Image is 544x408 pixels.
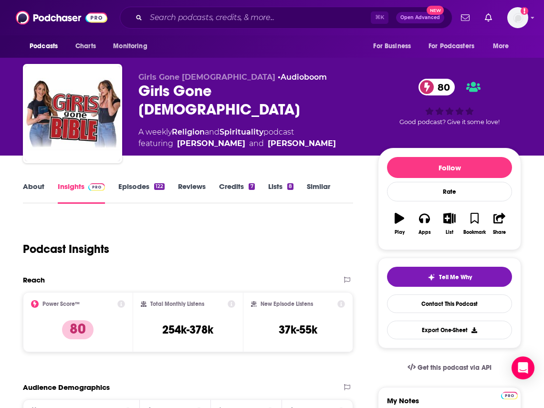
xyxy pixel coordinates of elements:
img: Girls Gone Bible [25,66,120,161]
a: Religion [172,127,205,136]
img: Podchaser Pro [501,392,518,399]
a: Show notifications dropdown [481,10,496,26]
a: Episodes122 [118,182,165,204]
img: Podchaser Pro [88,183,105,191]
button: Bookmark [462,207,487,241]
a: 80 [418,79,455,95]
span: Monitoring [113,40,147,53]
a: Show notifications dropdown [457,10,473,26]
a: Charts [69,37,102,55]
span: For Podcasters [429,40,474,53]
a: Similar [307,182,330,204]
input: Search podcasts, credits, & more... [146,10,371,25]
button: open menu [422,37,488,55]
a: Credits7 [219,182,254,204]
h2: New Episode Listens [261,301,313,307]
span: Good podcast? Give it some love! [399,118,500,126]
a: About [23,182,44,204]
div: A weekly podcast [138,126,336,149]
a: Contact This Podcast [387,294,512,313]
span: • [278,73,327,82]
span: Podcasts [30,40,58,53]
button: open menu [23,37,70,55]
svg: Add a profile image [521,7,528,15]
div: 80Good podcast? Give it some love! [378,73,521,132]
button: Open AdvancedNew [396,12,444,23]
button: tell me why sparkleTell Me Why [387,267,512,287]
button: List [437,207,462,241]
span: ⌘ K [371,11,388,24]
span: Charts [75,40,96,53]
button: Export One-Sheet [387,321,512,339]
a: Reviews [178,182,206,204]
span: For Business [373,40,411,53]
h2: Audience Demographics [23,383,110,392]
a: Pro website [501,390,518,399]
img: User Profile [507,7,528,28]
h2: Power Score™ [42,301,80,307]
a: Angela Halili [177,138,245,149]
span: 80 [428,79,455,95]
span: Girls Gone [DEMOGRAPHIC_DATA] [138,73,275,82]
button: open menu [486,37,521,55]
span: New [427,6,444,15]
span: featuring [138,138,336,149]
span: More [493,40,509,53]
div: Search podcasts, credits, & more... [120,7,452,29]
div: Play [395,230,405,235]
p: 80 [62,320,94,339]
span: and [205,127,220,136]
button: Share [487,207,512,241]
h3: 254k-378k [162,323,213,337]
button: Play [387,207,412,241]
div: Apps [418,230,431,235]
button: Show profile menu [507,7,528,28]
div: Open Intercom Messenger [512,356,534,379]
span: Open Advanced [400,15,440,20]
img: tell me why sparkle [428,273,435,281]
h3: 37k-55k [279,323,317,337]
div: 7 [249,183,254,190]
div: Bookmark [463,230,486,235]
a: Spirituality [220,127,263,136]
img: Podchaser - Follow, Share and Rate Podcasts [16,9,107,27]
a: Arielle Reitsma [268,138,336,149]
h2: Total Monthly Listens [150,301,204,307]
div: 122 [154,183,165,190]
span: Logged in as shcarlos [507,7,528,28]
h1: Podcast Insights [23,242,109,256]
button: Apps [412,207,437,241]
a: InsightsPodchaser Pro [58,182,105,204]
button: open menu [106,37,159,55]
div: Rate [387,182,512,201]
div: List [446,230,453,235]
span: and [249,138,264,149]
a: Audioboom [281,73,327,82]
button: open menu [366,37,423,55]
button: Follow [387,157,512,178]
div: Share [493,230,506,235]
span: Tell Me Why [439,273,472,281]
a: Lists8 [268,182,293,204]
h2: Reach [23,275,45,284]
div: 8 [287,183,293,190]
a: Get this podcast via API [400,356,499,379]
span: Get this podcast via API [418,364,492,372]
